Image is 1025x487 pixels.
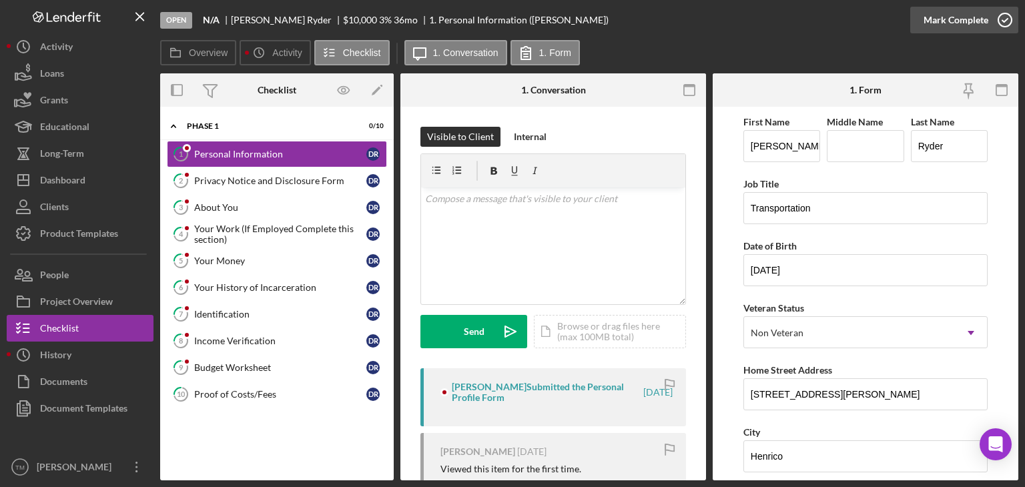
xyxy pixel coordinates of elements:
div: People [40,262,69,292]
a: 10Proof of Costs/FeesDR [167,381,387,408]
label: Date of Birth [743,240,797,252]
label: Overview [189,47,228,58]
button: Long-Term [7,140,153,167]
div: [PERSON_NAME] Submitted the Personal Profile Form [452,382,641,403]
div: Send [464,315,484,348]
div: Viewed this item for the first time. [440,464,581,474]
button: Educational [7,113,153,140]
div: Activity [40,33,73,63]
a: History [7,342,153,368]
button: 1. Form [510,40,580,65]
button: Activity [240,40,310,65]
div: Personal Information [194,149,366,159]
a: Product Templates [7,220,153,247]
button: Send [420,315,527,348]
div: D R [366,147,380,161]
div: 0 / 10 [360,122,384,130]
button: Dashboard [7,167,153,193]
a: 3About YouDR [167,194,387,221]
div: D R [366,227,380,241]
div: 3 % [379,15,392,25]
a: Loans [7,60,153,87]
div: 1. Form [849,85,882,95]
a: 8Income VerificationDR [167,328,387,354]
tspan: 6 [179,283,184,292]
div: Checklist [258,85,296,95]
button: Project Overview [7,288,153,315]
button: Grants [7,87,153,113]
div: D R [366,254,380,268]
div: D R [366,201,380,214]
tspan: 3 [179,203,183,211]
b: N/A [203,15,220,25]
button: Internal [507,127,553,147]
div: History [40,342,71,372]
div: Your Work (If Employed Complete this section) [194,223,366,245]
div: D R [366,334,380,348]
div: Non Veteran [751,328,803,338]
button: Document Templates [7,395,153,422]
div: 1. Conversation [521,85,586,95]
label: City [743,426,760,438]
div: Open Intercom Messenger [980,428,1012,460]
button: Documents [7,368,153,395]
tspan: 9 [179,363,184,372]
div: 1. Personal Information ([PERSON_NAME]) [429,15,609,25]
div: Long-Term [40,140,84,170]
div: Project Overview [40,288,113,318]
label: 1. Form [539,47,571,58]
label: Job Title [743,178,779,189]
div: Income Verification [194,336,366,346]
div: D R [366,308,380,321]
button: Overview [160,40,236,65]
div: D R [366,174,380,187]
button: Mark Complete [910,7,1018,33]
tspan: 7 [179,310,184,318]
div: Open [160,12,192,29]
div: Your History of Incarceration [194,282,366,293]
label: Activity [272,47,302,58]
div: Privacy Notice and Disclosure Form [194,175,366,186]
button: Checklist [7,315,153,342]
button: Checklist [314,40,390,65]
div: Clients [40,193,69,223]
time: 2025-09-22 15:43 [643,387,673,398]
div: Loans [40,60,64,90]
a: 5Your MoneyDR [167,248,387,274]
a: 7IdentificationDR [167,301,387,328]
div: D R [366,361,380,374]
div: [PERSON_NAME] Ryder [231,15,343,25]
button: Activity [7,33,153,60]
a: 6Your History of IncarcerationDR [167,274,387,301]
tspan: 8 [179,336,183,345]
div: D R [366,388,380,401]
label: First Name [743,116,789,127]
time: 2025-09-22 15:41 [517,446,547,457]
div: Mark Complete [924,7,988,33]
div: Grants [40,87,68,117]
tspan: 10 [177,390,186,398]
a: 4Your Work (If Employed Complete this section)DR [167,221,387,248]
div: Proof of Costs/Fees [194,389,366,400]
div: Internal [514,127,547,147]
div: Your Money [194,256,366,266]
div: [PERSON_NAME] [440,446,515,457]
a: 9Budget WorksheetDR [167,354,387,381]
label: Home Street Address [743,364,832,376]
div: Document Templates [40,395,127,425]
div: Educational [40,113,89,143]
a: Clients [7,193,153,220]
div: [PERSON_NAME] [33,454,120,484]
div: Phase 1 [187,122,350,130]
button: People [7,262,153,288]
label: Last Name [911,116,954,127]
div: Product Templates [40,220,118,250]
label: Checklist [343,47,381,58]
